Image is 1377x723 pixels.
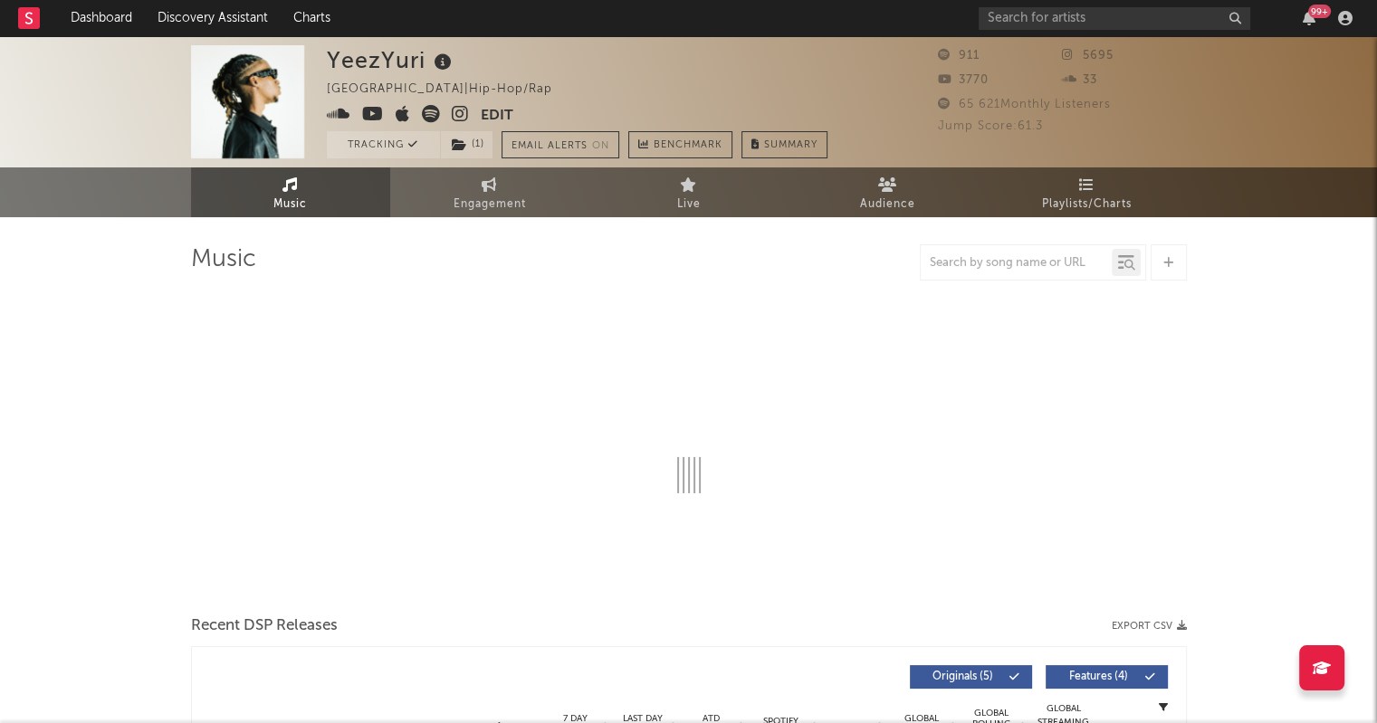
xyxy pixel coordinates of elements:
[481,105,513,128] button: Edit
[1062,74,1097,86] span: 33
[764,140,818,150] span: Summary
[938,99,1111,110] span: 65 621 Monthly Listeners
[502,131,619,158] button: Email AlertsOn
[589,167,789,217] a: Live
[454,194,526,215] span: Engagement
[628,131,732,158] a: Benchmark
[440,131,493,158] span: ( 1 )
[327,131,440,158] button: Tracking
[273,194,307,215] span: Music
[1057,671,1141,682] span: Features ( 4 )
[741,131,827,158] button: Summary
[938,74,989,86] span: 3770
[1308,5,1331,18] div: 99 +
[921,256,1112,271] input: Search by song name or URL
[441,131,492,158] button: (1)
[654,135,722,157] span: Benchmark
[789,167,988,217] a: Audience
[592,141,609,151] em: On
[860,194,915,215] span: Audience
[677,194,701,215] span: Live
[979,7,1250,30] input: Search for artists
[988,167,1187,217] a: Playlists/Charts
[390,167,589,217] a: Engagement
[1042,194,1132,215] span: Playlists/Charts
[191,615,338,637] span: Recent DSP Releases
[1112,621,1187,632] button: Export CSV
[910,665,1032,689] button: Originals(5)
[327,79,573,100] div: [GEOGRAPHIC_DATA] | Hip-Hop/Rap
[1303,11,1315,25] button: 99+
[922,671,1005,682] span: Originals ( 5 )
[1046,665,1168,689] button: Features(4)
[938,120,1043,132] span: Jump Score: 61.3
[938,50,980,62] span: 911
[327,45,456,75] div: YeezYuri
[1062,50,1114,62] span: 5695
[191,167,390,217] a: Music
